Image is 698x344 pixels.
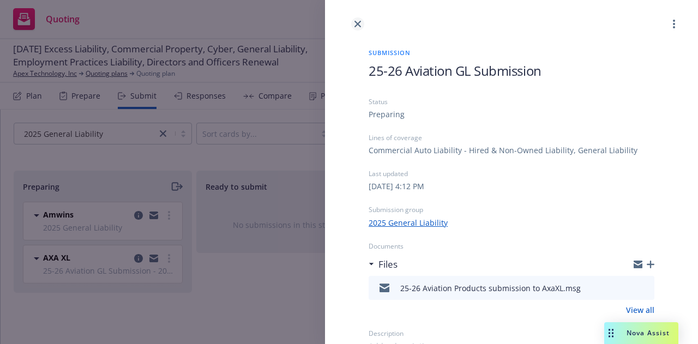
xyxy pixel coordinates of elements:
[369,180,424,192] div: [DATE] 4:12 PM
[604,322,678,344] button: Nova Assist
[623,281,631,294] button: download file
[369,97,654,106] div: Status
[640,281,650,294] button: preview file
[369,205,654,214] div: Submission group
[626,304,654,316] a: View all
[369,62,541,80] span: 25-26 Aviation GL Submission
[351,17,364,31] a: close
[604,322,618,344] div: Drag to move
[369,108,405,120] div: Preparing
[369,242,654,251] div: Documents
[369,144,637,156] div: Commercial Auto Liability - Hired & Non-Owned Liability, General Liability
[378,257,398,271] h3: Files
[627,328,670,337] span: Nova Assist
[369,169,654,178] div: Last updated
[400,282,581,294] div: 25-26 Aviation Products submission to AxaXL.msg
[369,133,654,142] div: Lines of coverage
[369,48,654,57] span: Submission
[369,329,654,338] div: Description
[369,257,398,271] div: Files
[369,217,448,228] a: 2025 General Liability
[667,17,681,31] a: more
